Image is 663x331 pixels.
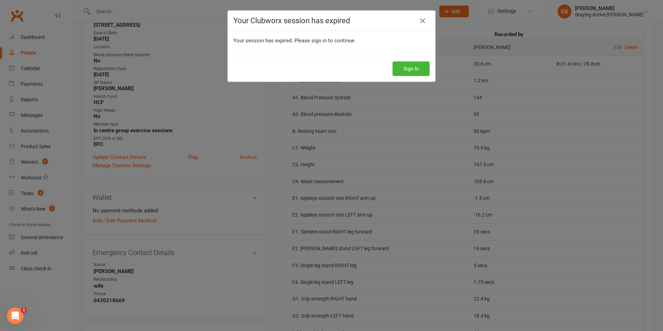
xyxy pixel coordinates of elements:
button: Sign In [393,61,430,76]
span: Your session has expired. Please sign in to continue. [233,37,356,44]
iframe: Intercom live chat [7,307,24,324]
a: Close [417,15,428,26]
h4: Your Clubworx session has expired [233,16,430,25]
span: 1 [21,307,27,313]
